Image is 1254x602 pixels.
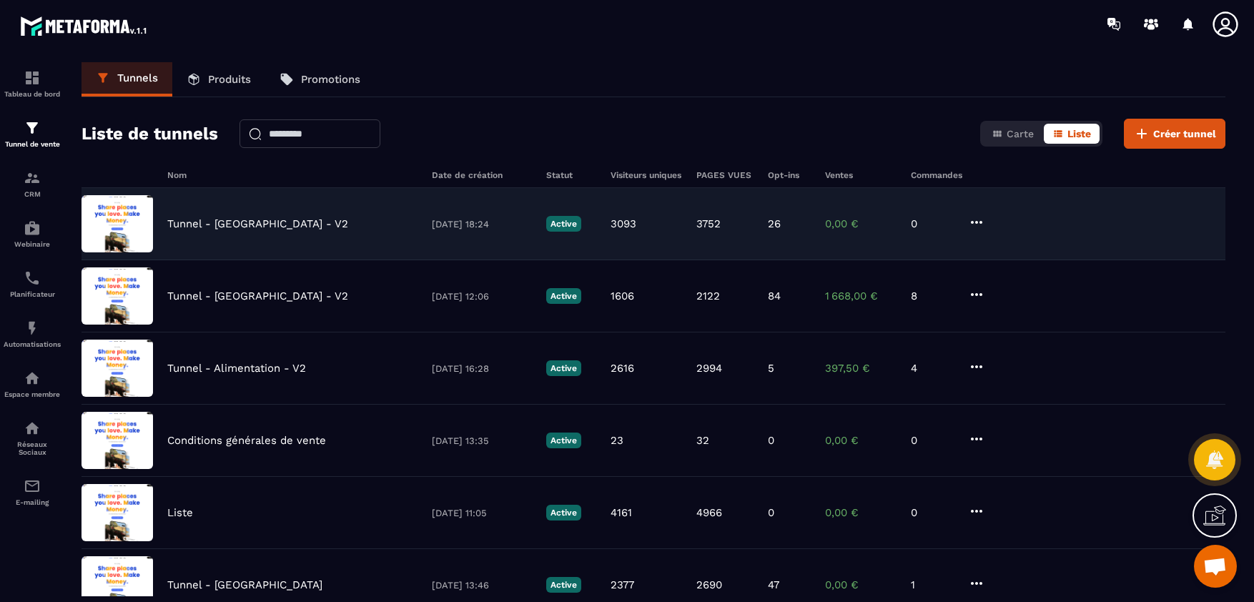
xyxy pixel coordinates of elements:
[696,362,722,375] p: 2994
[265,62,375,97] a: Promotions
[696,578,722,591] p: 2690
[768,434,774,447] p: 0
[4,240,61,248] p: Webinaire
[546,170,596,180] h6: Statut
[546,577,581,593] p: Active
[4,59,61,109] a: formationformationTableau de bord
[825,578,897,591] p: 0,00 €
[825,170,897,180] h6: Ventes
[4,90,61,98] p: Tableau de bord
[611,217,636,230] p: 3093
[4,209,61,259] a: automationsautomationsWebinaire
[611,362,634,375] p: 2616
[82,62,172,97] a: Tunnels
[24,320,41,337] img: automations
[432,170,532,180] h6: Date de création
[4,190,61,198] p: CRM
[911,170,962,180] h6: Commandes
[825,362,897,375] p: 397,50 €
[768,170,811,180] h6: Opt-ins
[825,217,897,230] p: 0,00 €
[24,270,41,287] img: scheduler
[24,119,41,137] img: formation
[825,506,897,519] p: 0,00 €
[432,219,532,230] p: [DATE] 18:24
[825,434,897,447] p: 0,00 €
[301,73,360,86] p: Promotions
[82,119,218,148] h2: Liste de tunnels
[4,390,61,398] p: Espace membre
[1124,119,1225,149] button: Créer tunnel
[696,434,709,447] p: 32
[117,71,158,84] p: Tunnels
[4,140,61,148] p: Tunnel de vente
[432,291,532,302] p: [DATE] 12:06
[432,508,532,518] p: [DATE] 11:05
[611,434,623,447] p: 23
[167,290,348,302] p: Tunnel - [GEOGRAPHIC_DATA] - V2
[24,478,41,495] img: email
[611,290,634,302] p: 1606
[911,362,954,375] p: 4
[825,290,897,302] p: 1 668,00 €
[4,109,61,159] a: formationformationTunnel de vente
[4,259,61,309] a: schedulerschedulerPlanificateur
[1044,124,1100,144] button: Liste
[1007,128,1034,139] span: Carte
[983,124,1042,144] button: Carte
[696,290,720,302] p: 2122
[82,195,153,252] img: image
[1194,545,1237,588] a: Ouvrir le chat
[82,340,153,397] img: image
[432,435,532,446] p: [DATE] 13:35
[167,362,306,375] p: Tunnel - Alimentation - V2
[167,217,348,230] p: Tunnel - [GEOGRAPHIC_DATA] - V2
[82,484,153,541] img: image
[768,362,774,375] p: 5
[24,420,41,437] img: social-network
[82,267,153,325] img: image
[546,216,581,232] p: Active
[611,578,634,591] p: 2377
[546,433,581,448] p: Active
[20,13,149,39] img: logo
[611,170,682,180] h6: Visiteurs uniques
[4,498,61,506] p: E-mailing
[768,578,779,591] p: 47
[1067,128,1091,139] span: Liste
[432,580,532,591] p: [DATE] 13:46
[696,170,754,180] h6: PAGES VUES
[611,506,632,519] p: 4161
[24,69,41,87] img: formation
[911,434,954,447] p: 0
[4,409,61,467] a: social-networksocial-networkRéseaux Sociaux
[167,170,418,180] h6: Nom
[546,360,581,376] p: Active
[4,340,61,348] p: Automatisations
[911,578,954,591] p: 1
[24,219,41,237] img: automations
[208,73,251,86] p: Produits
[1153,127,1216,141] span: Créer tunnel
[4,440,61,456] p: Réseaux Sociaux
[4,359,61,409] a: automationsautomationsEspace membre
[768,506,774,519] p: 0
[167,434,326,447] p: Conditions générales de vente
[696,506,722,519] p: 4966
[167,506,193,519] p: Liste
[4,159,61,209] a: formationformationCRM
[546,288,581,304] p: Active
[172,62,265,97] a: Produits
[82,412,153,469] img: image
[911,506,954,519] p: 0
[4,309,61,359] a: automationsautomationsAutomatisations
[911,290,954,302] p: 8
[4,467,61,517] a: emailemailE-mailing
[4,290,61,298] p: Planificateur
[24,169,41,187] img: formation
[696,217,721,230] p: 3752
[768,217,781,230] p: 26
[432,363,532,374] p: [DATE] 16:28
[546,505,581,520] p: Active
[24,370,41,387] img: automations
